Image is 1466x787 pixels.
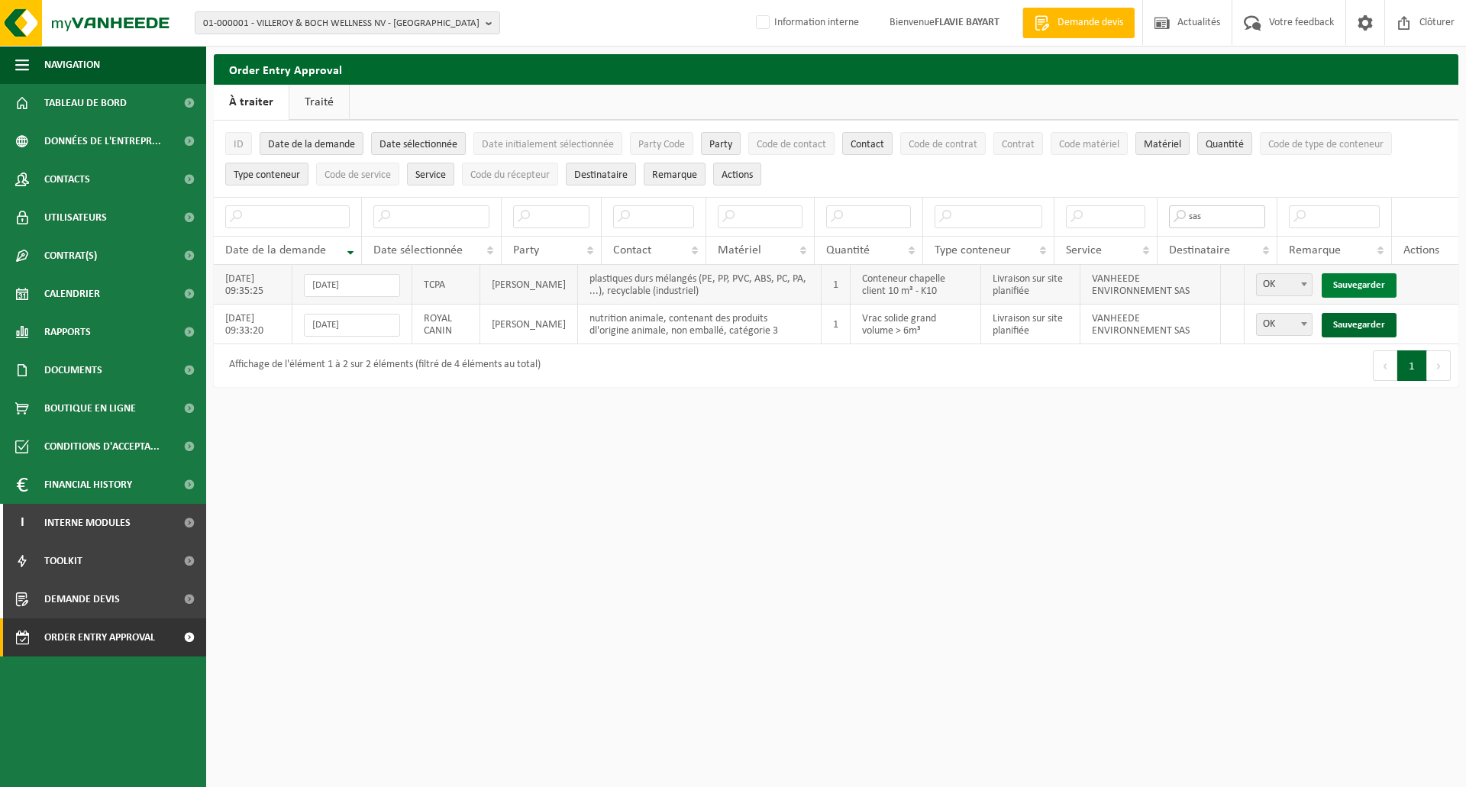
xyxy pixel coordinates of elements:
span: Order entry approval [44,618,155,656]
button: ContactContact: Activate to sort [842,132,893,155]
span: Code du récepteur [470,169,550,181]
button: 1 [1397,350,1427,381]
span: OK [1256,313,1313,336]
button: Actions [713,163,761,185]
span: Tableau de bord [44,84,127,122]
button: Next [1427,350,1451,381]
span: Toolkit [44,542,82,580]
a: Demande devis [1022,8,1135,38]
span: Code de type de conteneur [1268,139,1384,150]
span: Type conteneur [935,244,1011,256]
td: VANHEEDE ENVIRONNEMENT SAS [1080,265,1221,305]
span: Party [513,244,539,256]
button: PartyParty: Activate to sort [701,132,741,155]
button: Type conteneurType conteneur: Activate to sort [225,163,308,185]
button: Code de contratCode de contrat: Activate to sort [900,132,986,155]
span: Documents [44,351,102,389]
span: Service [415,169,446,181]
span: Contact [851,139,884,150]
span: Type conteneur [234,169,300,181]
td: Conteneur chapelle client 10 m³ - K10 [851,265,981,305]
span: Données de l'entrepr... [44,122,161,160]
span: Remarque [652,169,697,181]
button: MatérielMatériel: Activate to sort [1135,132,1190,155]
td: [DATE] 09:33:20 [214,305,292,344]
button: Date de la demandeDate de la demande: Activate to remove sorting [260,132,363,155]
td: [PERSON_NAME] [480,305,578,344]
span: OK [1257,314,1312,335]
span: Remarque [1289,244,1341,256]
button: QuantitéQuantité: Activate to sort [1197,132,1252,155]
button: Code de serviceCode de service: Activate to sort [316,163,399,185]
a: Traité [289,85,349,120]
span: Date de la demande [268,139,355,150]
span: Date sélectionnée [379,139,457,150]
span: Conditions d'accepta... [44,427,160,466]
button: Code de contactCode de contact: Activate to sort [748,132,835,155]
span: Party [709,139,732,150]
span: Date de la demande [225,244,326,256]
span: Matériel [718,244,761,256]
span: Code de contact [757,139,826,150]
span: Destinataire [574,169,628,181]
button: Code de type de conteneurCode de type de conteneur: Activate to sort [1260,132,1392,155]
span: Utilisateurs [44,198,107,237]
button: IDID: Activate to sort [225,132,252,155]
span: Code de service [325,169,391,181]
span: Actions [722,169,753,181]
td: [DATE] 09:35:25 [214,265,292,305]
td: Livraison sur site planifiée [981,305,1080,344]
span: I [15,504,29,542]
span: Actions [1403,244,1439,256]
span: Contact [613,244,651,256]
label: Information interne [753,11,859,34]
button: DestinataireDestinataire : Activate to sort [566,163,636,185]
a: À traiter [214,85,289,120]
button: Date sélectionnéeDate sélectionnée: Activate to sort [371,132,466,155]
td: 1 [822,265,851,305]
span: Quantité [1206,139,1244,150]
button: ContratContrat: Activate to sort [993,132,1043,155]
td: VANHEEDE ENVIRONNEMENT SAS [1080,305,1221,344]
button: Previous [1373,350,1397,381]
span: OK [1256,273,1313,296]
td: TCPA [412,265,480,305]
span: Interne modules [44,504,131,542]
td: plastiques durs mélangés (PE, PP, PVC, ABS, PC, PA, ...), recyclable (industriel) [578,265,821,305]
span: ID [234,139,244,150]
span: Party Code [638,139,685,150]
span: OK [1257,274,1312,295]
td: 1 [822,305,851,344]
span: Code de contrat [909,139,977,150]
span: Contacts [44,160,90,198]
span: Calendrier [44,275,100,313]
button: RemarqueRemarque: Activate to sort [644,163,706,185]
a: Sauvegarder [1322,313,1397,337]
span: Code matériel [1059,139,1119,150]
h2: Order Entry Approval [214,54,1458,84]
span: 01-000001 - VILLEROY & BOCH WELLNESS NV - [GEOGRAPHIC_DATA] [203,12,480,35]
span: Destinataire [1169,244,1230,256]
span: Navigation [44,46,100,84]
span: Matériel [1144,139,1181,150]
span: Date initialement sélectionnée [482,139,614,150]
button: Date initialement sélectionnéeDate initialement sélectionnée: Activate to sort [473,132,622,155]
span: Demande devis [1054,15,1127,31]
strong: FLAVIE BAYART [935,17,999,28]
span: Financial History [44,466,132,504]
span: Demande devis [44,580,120,618]
button: ServiceService: Activate to sort [407,163,454,185]
button: 01-000001 - VILLEROY & BOCH WELLNESS NV - [GEOGRAPHIC_DATA] [195,11,500,34]
span: Contrat [1002,139,1035,150]
div: Affichage de l'élément 1 à 2 sur 2 éléments (filtré de 4 éléments au total) [221,352,541,379]
td: nutrition animale, contenant des produits dl'origine animale, non emballé, catégorie 3 [578,305,821,344]
button: Code matérielCode matériel: Activate to sort [1051,132,1128,155]
span: Quantité [826,244,870,256]
td: Livraison sur site planifiée [981,265,1080,305]
a: Sauvegarder [1322,273,1397,298]
td: Vrac solide grand volume > 6m³ [851,305,981,344]
span: Rapports [44,313,91,351]
button: Party CodeParty Code: Activate to sort [630,132,693,155]
span: Service [1066,244,1102,256]
button: Code du récepteurCode du récepteur: Activate to sort [462,163,558,185]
